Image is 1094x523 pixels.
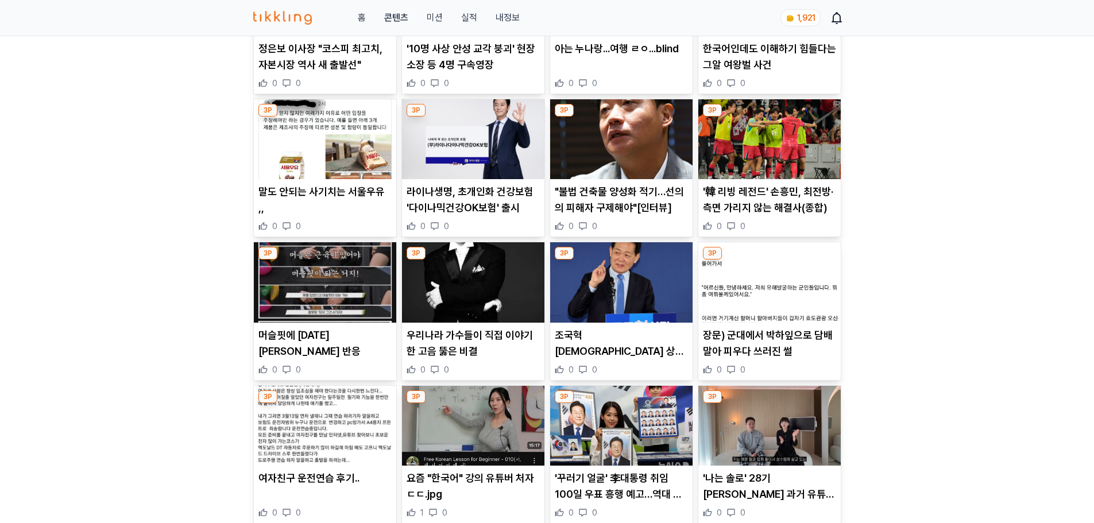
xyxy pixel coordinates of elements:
p: 머슬핏에 [DATE] [PERSON_NAME] 반응 [258,327,392,359]
div: 3P [703,390,722,403]
p: 정은보 이사장 "코스피 최고치, 자본시장 역사 새 출발선" [258,41,392,73]
span: 0 [569,364,574,375]
span: 0 [569,507,574,518]
span: 0 [272,507,277,518]
div: 3P [555,104,574,117]
span: 0 [444,364,449,375]
div: 3P [407,247,426,259]
a: 홈 [358,11,366,25]
span: 0 [592,220,597,232]
span: 0 [717,220,722,232]
span: 0 [592,78,597,89]
span: 0 [592,364,597,375]
img: 장문) 군대에서 박하잎으로 담배말아 피우다 쓰러진 썰 [698,242,841,323]
a: 콘텐츠 [384,11,408,25]
span: 0 [740,507,745,518]
img: 티끌링 [253,11,312,25]
img: 조국혁신당 상임고문 은우근 탈당…"피해자 공격 멈춰라" [550,242,693,323]
div: 3P [555,390,574,403]
p: '韓 리빙 레전드' 손흥민, 최전방·측면 가리지 않는 해결사(종합) [703,184,836,216]
div: 3P [407,390,426,403]
img: '나는 솔로' 28기 정희 과거 유튜브 출연 [698,386,841,466]
img: 라이나생명, 초개인화 건강보험 '다이나믹건강OK보험' 출시 [402,99,544,180]
span: 0 [296,507,301,518]
p: 말도 안되는 사기치는 서울우유 ,, [258,184,392,216]
span: 0 [569,78,574,89]
span: 0 [420,220,426,232]
span: 0 [272,220,277,232]
div: 3P [258,104,277,117]
p: '꾸러기 얼굴' 李대통령 취임 100일 우표 흥행 예고…역대 대통령 우표 판매량 보니 [555,470,688,502]
img: 여자친구 운전연습 후기.. [254,386,396,466]
span: 0 [717,78,722,89]
p: 우리나라 가수들이 직접 이야기한 고음 뚫은 비결 [407,327,540,359]
span: 0 [296,78,301,89]
div: 3P [258,247,277,259]
div: 3P "불법 건축물 양성화 적기…선의의 피해자 구제해야"[인터뷰] "불법 건축물 양성화 적기…선의의 피해자 구제해야"[인터뷰] 0 0 [550,99,693,238]
span: 0 [296,364,301,375]
div: 3P 장문) 군대에서 박하잎으로 담배말아 피우다 쓰러진 썰 장문) 군대에서 박하잎으로 담배말아 피우다 쓰러진 썰 0 0 [698,242,841,381]
div: 3P '韓 리빙 레전드' 손흥민, 최전방·측면 가리지 않는 해결사(종합) '韓 리빙 레전드' 손흥민, 최전방·측면 가리지 않는 해결사(종합) 0 0 [698,99,841,238]
a: 내정보 [496,11,520,25]
div: 3P [258,390,277,403]
img: '꾸러기 얼굴' 李대통령 취임 100일 우표 흥행 예고…역대 대통령 우표 판매량 보니 [550,386,693,466]
span: 0 [444,220,449,232]
span: 0 [442,507,447,518]
img: "불법 건축물 양성화 적기…선의의 피해자 구제해야"[인터뷰] [550,99,693,180]
img: coin [786,14,795,23]
span: 0 [740,78,745,89]
div: 3P 말도 안되는 사기치는 서울우유 ,, 말도 안되는 사기치는 서울우유 ,, 0 0 [253,99,397,238]
img: '韓 리빙 레전드' 손흥민, 최전방·측면 가리지 않는 해결사(종합) [698,99,841,180]
p: '10명 사상 안성 교각 붕괴' 현장 소장 등 4명 구속영장 [407,41,540,73]
p: 장문) 군대에서 박하잎으로 담배말아 피우다 쓰러진 썰 [703,327,836,359]
div: 3P [407,104,426,117]
img: 머슬핏에 대한 윤성빈 반응 [254,242,396,323]
span: 0 [272,364,277,375]
span: 1,921 [797,13,815,22]
span: 0 [420,364,426,375]
span: 0 [444,78,449,89]
span: 1 [420,507,424,518]
p: "불법 건축물 양성화 적기…선의의 피해자 구제해야"[인터뷰] [555,184,688,216]
span: 0 [420,78,426,89]
span: 0 [740,364,745,375]
img: 말도 안되는 사기치는 서울우유 ,, [254,99,396,180]
a: 실적 [461,11,477,25]
span: 0 [296,220,301,232]
p: 조국혁[DEMOGRAPHIC_DATA] 상임고문 은우근 탈당…"피해자 공격 멈춰라" [555,327,688,359]
p: 한국어인데도 이해하기 힘들다는 그알 여왕벌 사건 [703,41,836,73]
p: '나는 솔로' 28기 [PERSON_NAME] 과거 유튜브 출연 [703,470,836,502]
span: 0 [569,220,574,232]
p: 요즘 "한국어" 강의 유튜버 처자ㄷㄷ.jpg [407,470,540,502]
div: 3P 조국혁신당 상임고문 은우근 탈당…"피해자 공격 멈춰라" 조국혁[DEMOGRAPHIC_DATA] 상임고문 은우근 탈당…"피해자 공격 멈춰라" 0 0 [550,242,693,381]
div: 3P 머슬핏에 대한 윤성빈 반응 머슬핏에 [DATE] [PERSON_NAME] 반응 0 0 [253,242,397,381]
span: 0 [592,507,597,518]
p: 여자친구 운전연습 후기.. [258,470,392,486]
p: 아는 누나랑...여행 ㄹㅇ...blind [555,41,688,57]
span: 0 [717,364,722,375]
span: 0 [272,78,277,89]
div: 3P [703,104,722,117]
span: 0 [740,220,745,232]
button: 미션 [427,11,443,25]
a: coin 1,921 [780,9,818,26]
img: 우리나라 가수들이 직접 이야기한 고음 뚫은 비결 [402,242,544,323]
span: 0 [717,507,722,518]
img: 요즘 "한국어" 강의 유튜버 처자ㄷㄷ.jpg [402,386,544,466]
div: 3P [555,247,574,259]
div: 3P 라이나생명, 초개인화 건강보험 '다이나믹건강OK보험' 출시 라이나생명, 초개인화 건강보험 '다이나믹건강OK보험' 출시 0 0 [401,99,545,238]
p: 라이나생명, 초개인화 건강보험 '다이나믹건강OK보험' 출시 [407,184,540,216]
div: 3P 우리나라 가수들이 직접 이야기한 고음 뚫은 비결 우리나라 가수들이 직접 이야기한 고음 뚫은 비결 0 0 [401,242,545,381]
div: 3P [703,247,722,259]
